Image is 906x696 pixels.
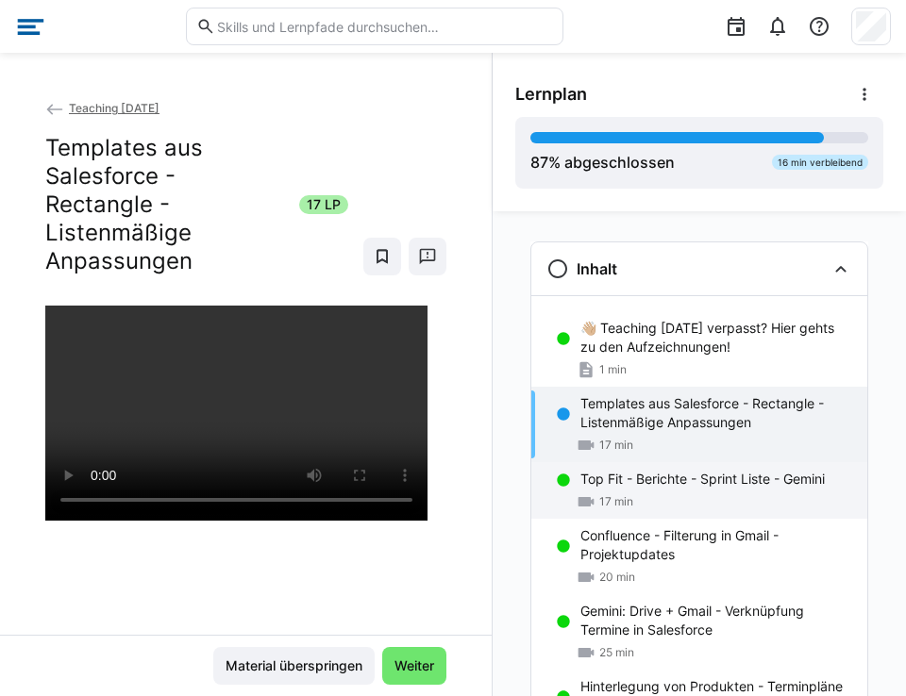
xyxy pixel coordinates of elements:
span: 1 min [599,362,627,377]
p: Top Fit - Berichte - Sprint Liste - Gemini [580,470,825,489]
input: Skills und Lernpfade durchsuchen… [215,18,553,35]
span: Lernplan [515,84,587,105]
h2: Templates aus Salesforce - Rectangle - Listenmäßige Anpassungen [45,134,288,275]
p: Confluence - Filterung in Gmail - Projektupdates [580,526,852,564]
button: Weiter [382,647,446,685]
h3: Inhalt [577,259,617,278]
a: Teaching [DATE] [45,101,159,115]
p: Templates aus Salesforce - Rectangle - Listenmäßige Anpassungen [580,394,852,432]
span: 25 min [599,645,634,660]
span: Weiter [392,656,437,675]
span: Teaching [DATE] [69,101,159,115]
p: Gemini: Drive + Gmail - Verknüpfung Termine in Salesforce [580,602,852,639]
span: 87 [530,153,548,172]
p: 👋🏼 Teaching [DATE] verpasst? Hier gehts zu den Aufzeichnungen! [580,319,852,356]
span: 20 min [599,570,635,585]
div: % abgeschlossen [530,151,675,174]
div: 16 min verbleibend [772,155,868,170]
span: 17 LP [307,195,341,214]
span: 17 min [599,438,633,453]
span: Material überspringen [223,656,365,675]
button: Material überspringen [213,647,375,685]
span: 17 min [599,494,633,509]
